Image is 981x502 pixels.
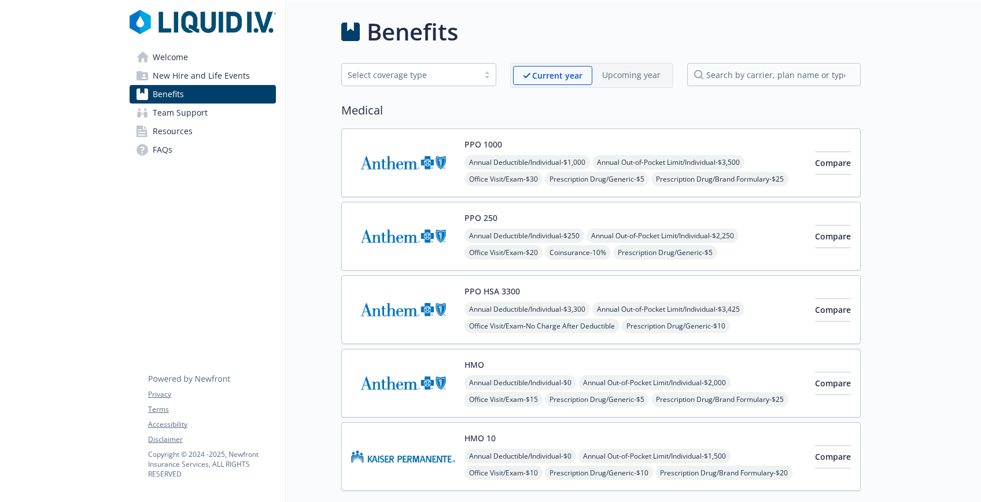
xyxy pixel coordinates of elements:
span: New Hire and Life Events [153,67,250,85]
span: Annual Out-of-Pocket Limit/Individual - $1,500 [578,449,731,463]
span: Compare [815,157,851,168]
button: PPO 250 [464,212,497,224]
button: HMO [464,359,484,371]
p: Current year [532,69,582,82]
span: Compare [815,451,851,462]
button: PPO 1000 [464,138,502,150]
span: Office Visit/Exam - $10 [464,466,543,480]
img: Anthem Blue Cross carrier logo [351,212,455,261]
p: Upcoming year [602,69,661,81]
span: Prescription Drug/Generic - $5 [545,172,649,186]
span: Team Support [153,104,208,122]
span: Compare [815,378,851,389]
span: Office Visit/Exam - No Charge After Deductible [464,319,619,333]
span: Annual Out-of-Pocket Limit/Individual - $2,000 [578,375,731,390]
span: Office Visit/Exam - $15 [464,392,543,407]
h1: Benefits [367,14,458,49]
span: Office Visit/Exam - $20 [464,245,543,260]
span: FAQs [153,141,172,159]
button: Compare [815,445,851,468]
img: Anthem Blue Cross carrier logo [351,285,455,334]
button: Compare [815,152,851,175]
img: Anthem Blue Cross carrier logo [351,359,455,408]
span: Prescription Drug/Generic - $5 [545,392,649,407]
span: Prescription Drug/Generic - $10 [622,319,730,333]
a: New Hire and Life Events [130,67,276,85]
span: Prescription Drug/Generic - $10 [545,466,653,480]
a: Accessibility [148,419,275,430]
span: Annual Out-of-Pocket Limit/Individual - $3,425 [592,302,744,316]
span: Annual Deductible/Individual - $0 [464,375,576,390]
img: Kaiser Permanente Insurance Company carrier logo [351,432,455,481]
span: Annual Deductible/Individual - $3,300 [464,302,590,316]
span: Annual Out-of-Pocket Limit/Individual - $2,250 [587,228,739,243]
a: Disclaimer [148,434,275,445]
span: Prescription Drug/Brand Formulary - $25 [651,392,788,407]
a: Resources [130,122,276,141]
span: Resources [153,122,193,141]
button: HMO 10 [464,432,496,444]
button: Compare [815,225,851,248]
span: Benefits [153,85,184,104]
img: Anthem Blue Cross carrier logo [351,138,455,187]
a: Welcome [130,48,276,67]
button: PPO HSA 3300 [464,285,520,297]
span: Prescription Drug/Brand Formulary - $20 [655,466,792,480]
span: Prescription Drug/Brand Formulary - $25 [651,172,788,186]
span: Office Visit/Exam - $30 [464,172,543,186]
a: Privacy [148,389,275,400]
a: FAQs [130,141,276,159]
span: Annual Out-of-Pocket Limit/Individual - $3,500 [592,155,744,169]
button: Compare [815,372,851,395]
input: search by carrier, plan name or type [687,63,861,86]
span: Welcome [153,48,188,67]
span: Compare [815,304,851,315]
button: Compare [815,298,851,322]
h2: Medical [341,102,861,119]
span: Upcoming year [592,66,670,85]
a: Benefits [130,85,276,104]
span: Coinsurance - 10% [545,245,611,260]
a: Team Support [130,104,276,122]
a: Terms [148,404,275,415]
span: Annual Deductible/Individual - $250 [464,228,584,243]
p: Copyright © 2024 - 2025 , Newfront Insurance Services, ALL RIGHTS RESERVED [148,449,275,479]
div: Select coverage type [348,69,473,81]
span: Annual Deductible/Individual - $1,000 [464,155,590,169]
span: Annual Deductible/Individual - $0 [464,449,576,463]
span: Prescription Drug/Generic - $5 [613,245,717,260]
span: Compare [815,231,851,242]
